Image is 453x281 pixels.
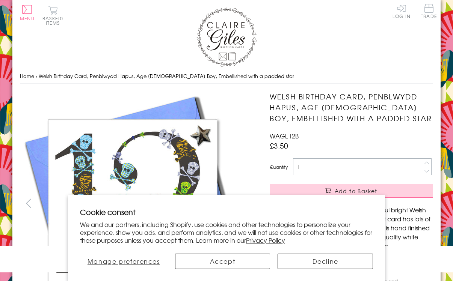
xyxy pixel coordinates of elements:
a: Trade [421,4,437,20]
span: Welsh Birthday Card, Penblwydd Hapus, Age [DEMOGRAPHIC_DATA] Boy, Embellished with a padded star [39,72,294,80]
label: Quantity [270,164,288,170]
span: 0 items [46,15,63,26]
button: Manage preferences [80,254,168,269]
button: Accept [175,254,270,269]
span: £3.50 [270,140,288,151]
img: Claire Giles Greetings Cards [196,8,257,67]
span: Trade [421,4,437,18]
p: We and our partners, including Shopify, use cookies and other technologies to personalize your ex... [80,221,373,244]
span: Menu [20,15,35,22]
a: Log In [393,4,411,18]
span: Manage preferences [88,257,160,266]
a: Home [20,72,34,80]
span: › [36,72,37,80]
button: Add to Basket [270,184,433,198]
span: Add to Basket [335,187,377,195]
button: Basket0 items [42,6,63,25]
span: WAGE12B [270,131,299,140]
button: prev [20,195,37,212]
button: Decline [278,254,373,269]
a: Privacy Policy [246,236,285,245]
h1: Welsh Birthday Card, Penblwydd Hapus, Age [DEMOGRAPHIC_DATA] Boy, Embellished with a padded star [270,91,433,123]
h2: Cookie consent [80,207,373,217]
nav: breadcrumbs [20,69,433,84]
button: Menu [20,5,35,21]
